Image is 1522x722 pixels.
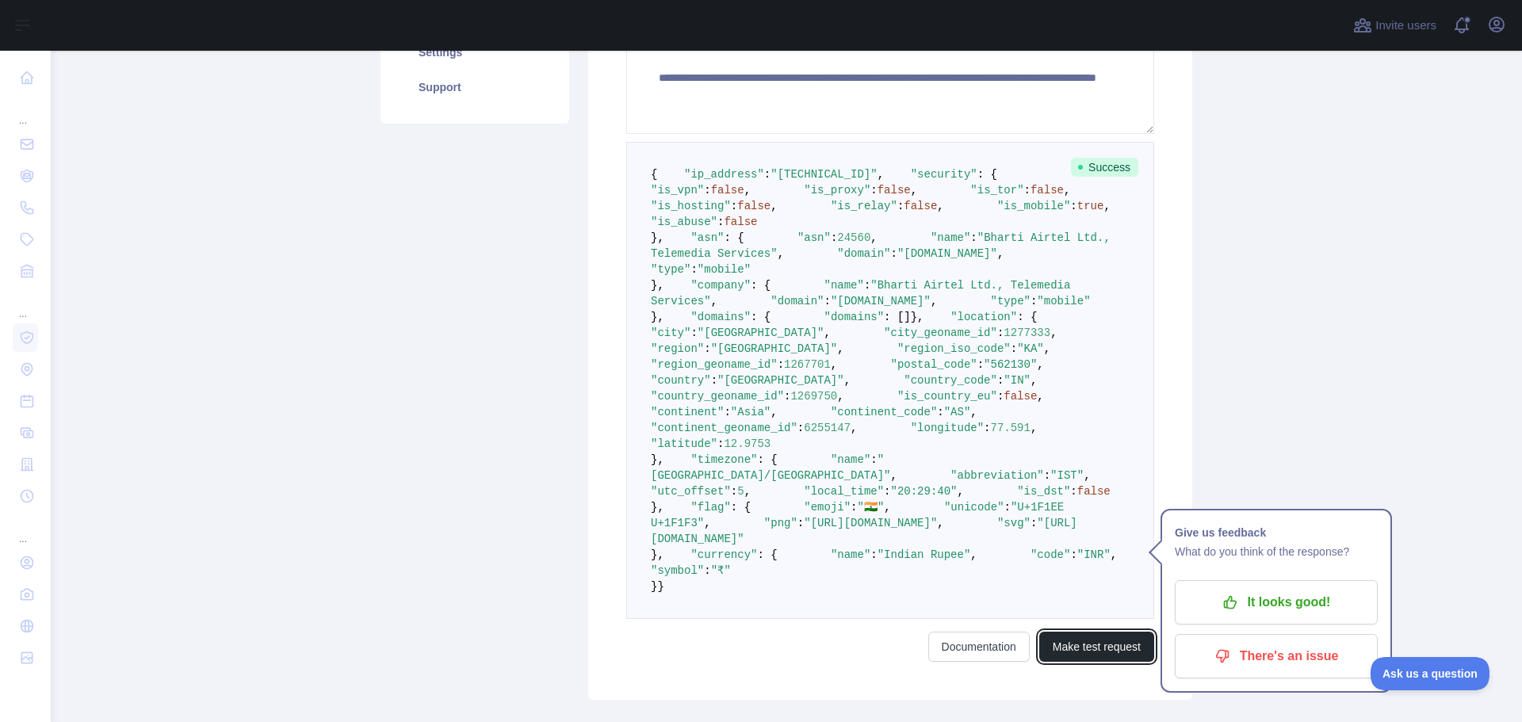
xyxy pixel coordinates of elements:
[690,231,724,244] span: "asn"
[1011,342,1017,355] span: :
[970,548,977,561] span: ,
[804,501,851,514] span: "emoji"
[851,422,857,434] span: ,
[651,580,657,593] span: }
[904,200,937,212] span: false
[651,390,784,403] span: "country_geoname_id"
[651,327,690,339] span: "city"
[804,184,870,197] span: "is_proxy"
[851,501,857,514] span: :
[1017,311,1037,323] span: : {
[911,168,977,181] span: "security"
[864,279,870,292] span: :
[724,406,730,418] span: :
[1064,184,1070,197] span: ,
[731,485,737,498] span: :
[878,548,971,561] span: "Indian Rupee"
[711,374,717,387] span: :
[1070,200,1076,212] span: :
[970,231,977,244] span: :
[891,485,958,498] span: "20:29:40"
[651,342,704,355] span: "region"
[804,517,937,529] span: "[URL][DOMAIN_NAME]"
[1031,374,1037,387] span: ,
[970,184,1023,197] span: "is_tor"
[897,200,904,212] span: :
[711,295,717,308] span: ,
[831,453,870,466] span: "name"
[1031,548,1070,561] span: "code"
[831,358,837,371] span: ,
[1175,580,1378,625] button: It looks good!
[778,358,784,371] span: :
[831,231,837,244] span: :
[931,295,937,308] span: ,
[928,632,1030,662] a: Documentation
[1004,390,1037,403] span: false
[1031,517,1037,529] span: :
[1187,643,1366,670] p: There's an issue
[824,311,884,323] span: "domains"
[651,279,664,292] span: },
[1187,589,1366,616] p: It looks good!
[784,390,790,403] span: :
[1050,327,1057,339] span: ,
[997,374,1004,387] span: :
[997,390,1004,403] span: :
[771,406,777,418] span: ,
[651,374,711,387] span: "country"
[651,200,731,212] span: "is_hosting"
[651,437,717,450] span: "latitude"
[837,342,843,355] span: ,
[1084,469,1090,482] span: ,
[984,422,990,434] span: :
[1004,374,1031,387] span: "IN"
[13,514,38,545] div: ...
[977,168,997,181] span: : {
[1371,657,1490,690] iframe: Toggle Customer Support
[717,216,724,228] span: :
[690,453,757,466] span: "timezone"
[690,548,757,561] span: "currency"
[897,342,1011,355] span: "region_iso_code"
[651,485,731,498] span: "utc_offset"
[991,295,1031,308] span: "type"
[731,406,771,418] span: "Asia"
[804,485,884,498] span: "local_time"
[878,168,884,181] span: ,
[1037,390,1043,403] span: ,
[950,469,1044,482] span: "abbreviation"
[1017,485,1070,498] span: "is_dst"
[1031,184,1064,197] span: false
[1111,548,1117,561] span: ,
[997,247,1004,260] span: ,
[744,485,751,498] span: ,
[651,216,717,228] span: "is_abuse"
[937,200,943,212] span: ,
[711,342,838,355] span: "[GEOGRAPHIC_DATA]"
[997,327,1004,339] span: :
[704,184,710,197] span: :
[937,406,943,418] span: :
[778,247,784,260] span: ,
[797,231,831,244] span: "asn"
[824,295,830,308] span: :
[1070,485,1076,498] span: :
[751,279,771,292] span: : {
[804,422,851,434] span: 6255147
[878,184,911,197] span: false
[831,295,931,308] span: "[DOMAIN_NAME]"
[1044,342,1050,355] span: ,
[977,358,984,371] span: :
[704,517,710,529] span: ,
[731,501,751,514] span: : {
[831,200,897,212] span: "is_relay"
[1350,13,1440,38] button: Invite users
[1070,548,1076,561] span: :
[837,231,870,244] span: 24560
[711,184,744,197] span: false
[824,327,830,339] span: ,
[651,564,704,577] span: "symbol"
[1175,542,1378,561] p: What do you think of the response?
[724,437,771,450] span: 12.9753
